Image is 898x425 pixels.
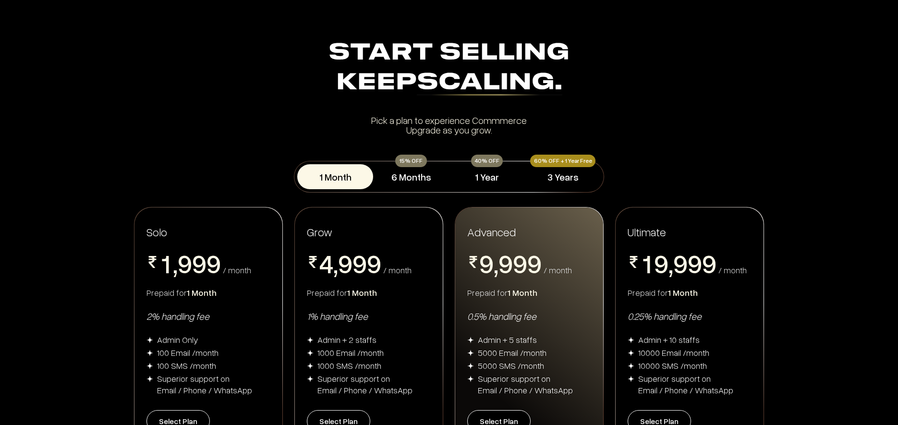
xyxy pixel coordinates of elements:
span: 1 Month [508,287,537,298]
button: 6 Months [373,164,449,189]
img: pricing-rupee [307,256,319,268]
div: 100 Email /month [157,347,218,358]
div: 2% handling fee [146,310,270,322]
img: img [628,363,634,369]
img: img [467,337,474,343]
div: Pick a plan to experience Commmerce Upgrade as you grow. [138,115,760,134]
img: img [307,376,314,382]
div: Admin Only [157,334,198,345]
span: 9 [513,250,527,276]
div: Keep [138,68,760,98]
img: img [307,363,314,369]
div: 5000 SMS /month [478,360,544,371]
div: 1% handling fee [307,310,431,322]
div: / month [544,266,572,274]
div: 1000 Email /month [317,347,384,358]
div: / month [223,266,251,274]
img: img [307,350,314,356]
span: 1 Month [187,287,217,298]
span: 9 [702,250,716,276]
div: 10000 SMS /month [638,360,707,371]
span: Grow [307,225,332,239]
div: Start Selling [138,38,760,98]
span: Solo [146,225,167,239]
span: 1 Month [347,287,377,298]
div: Scaling. [417,72,562,96]
div: 40% OFF [471,155,503,167]
img: img [628,337,634,343]
button: 3 Years [525,164,601,189]
span: 9 [479,250,494,276]
span: 1 [640,250,654,276]
img: pricing-rupee [467,256,479,268]
span: 9 [178,250,192,276]
span: 9 [654,250,668,276]
span: 2 [158,276,173,302]
span: 1 Month [668,287,698,298]
img: img [467,350,474,356]
div: Admin + 2 staffs [317,334,376,345]
span: 9 [688,250,702,276]
img: img [146,363,153,369]
div: Superior support on Email / Phone / WhatsApp [157,373,252,396]
div: Prepaid for [467,287,591,298]
span: 5 [319,276,333,302]
span: 9 [338,250,352,276]
span: , [494,250,498,279]
img: pricing-rupee [628,256,640,268]
span: 9 [367,250,381,276]
div: 10000 Email /month [638,347,709,358]
img: img [146,350,153,356]
div: Prepaid for [307,287,431,298]
span: , [333,250,338,279]
div: Admin + 5 staffs [478,334,537,345]
div: Prepaid for [146,287,270,298]
div: Superior support on Email / Phone / WhatsApp [317,373,413,396]
img: img [146,376,153,382]
span: 9 [206,250,221,276]
div: Superior support on Email / Phone / WhatsApp [638,373,733,396]
img: img [146,337,153,343]
span: 9 [673,250,688,276]
span: , [668,250,673,279]
span: 2 [640,276,654,302]
div: 60% OFF + 1 Year Free [530,155,595,167]
button: 1 Month [297,164,373,189]
span: Ultimate [628,224,666,239]
div: Admin + 10 staffs [638,334,700,345]
span: , [173,250,178,279]
div: 1000 SMS /month [317,360,381,371]
img: img [307,337,314,343]
img: img [467,363,474,369]
div: Superior support on Email / Phone / WhatsApp [478,373,573,396]
div: 100 SMS /month [157,360,216,371]
div: / month [718,266,747,274]
div: 0.5% handling fee [467,310,591,322]
img: img [628,350,634,356]
div: / month [383,266,412,274]
span: Advanced [467,224,516,239]
img: img [628,376,634,382]
img: pricing-rupee [146,256,158,268]
button: 1 Year [449,164,525,189]
span: 9 [352,250,367,276]
span: 9 [498,250,513,276]
div: 5000 Email /month [478,347,546,358]
span: 4 [319,250,333,276]
span: 9 [192,250,206,276]
div: 0.25% handling fee [628,310,752,322]
span: 9 [527,250,542,276]
div: Prepaid for [628,287,752,298]
img: img [467,376,474,382]
div: 15% OFF [395,155,427,167]
span: 1 [158,250,173,276]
